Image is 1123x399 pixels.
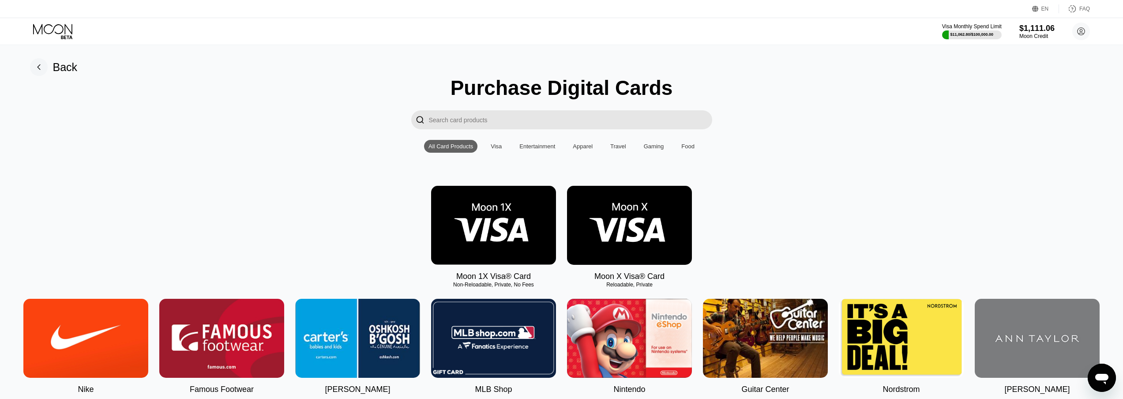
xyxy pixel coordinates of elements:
div: Travel [606,140,631,153]
div: EN [1041,6,1049,12]
div: Moon Credit [1019,33,1055,39]
div: [PERSON_NAME] [325,385,390,394]
div: EN [1032,4,1059,13]
div: MLB Shop [475,385,512,394]
div: Apparel [568,140,597,153]
div: Travel [610,143,626,150]
div: FAQ [1079,6,1090,12]
div: Back [53,61,78,74]
div: Non-Reloadable, Private, No Fees [431,282,556,288]
div: Moon X Visa® Card [594,272,665,281]
div: Back [30,58,78,76]
div: $1,111.06Moon Credit [1019,24,1055,39]
input: Search card products [429,110,712,129]
div:  [416,115,424,125]
div: $1,111.06 [1019,24,1055,33]
div: Nordstrom [883,385,920,394]
div: $11,062.80 / $100,000.00 [950,32,994,37]
div: Apparel [573,143,593,150]
iframe: Кнопка запуска окна обмена сообщениями [1088,364,1116,392]
div: Visa [491,143,502,150]
div: All Card Products [424,140,477,153]
div:  [411,110,429,129]
div: Gaming [639,140,669,153]
div: Reloadable, Private [567,282,692,288]
div: Nintendo [613,385,645,394]
div: FAQ [1059,4,1090,13]
div: Entertainment [519,143,555,150]
div: All Card Products [428,143,473,150]
div: Visa Monthly Spend Limit$11,062.80/$100,000.00 [942,23,1002,39]
div: Moon 1X Visa® Card [456,272,531,281]
div: Purchase Digital Cards [451,76,673,100]
div: Entertainment [515,140,560,153]
div: Visa Monthly Spend Limit [942,23,1002,30]
div: Gaming [644,143,664,150]
div: Food [681,143,695,150]
div: [PERSON_NAME] [1004,385,1070,394]
div: Famous Footwear [190,385,254,394]
div: Nike [78,385,94,394]
div: Guitar Center [741,385,789,394]
div: Food [677,140,699,153]
div: Visa [486,140,506,153]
